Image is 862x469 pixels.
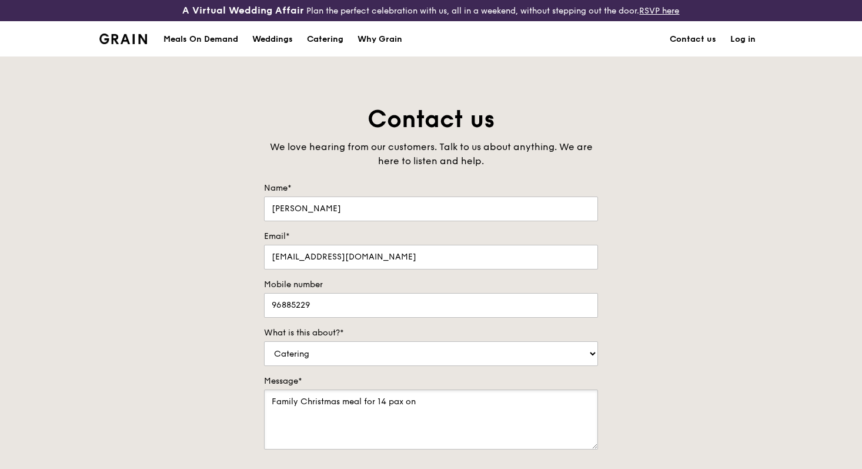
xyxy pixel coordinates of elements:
[264,327,598,339] label: What is this about?*
[358,22,402,57] div: Why Grain
[723,22,763,57] a: Log in
[99,34,147,44] img: Grain
[264,182,598,194] label: Name*
[639,6,679,16] a: RSVP here
[99,21,147,56] a: GrainGrain
[143,5,718,16] div: Plan the perfect celebration with us, all in a weekend, without stepping out the door.
[182,5,304,16] h3: A Virtual Wedding Affair
[264,104,598,135] h1: Contact us
[163,22,238,57] div: Meals On Demand
[307,22,343,57] div: Catering
[350,22,409,57] a: Why Grain
[245,22,300,57] a: Weddings
[264,375,598,387] label: Message*
[300,22,350,57] a: Catering
[663,22,723,57] a: Contact us
[252,22,293,57] div: Weddings
[264,140,598,168] div: We love hearing from our customers. Talk to us about anything. We are here to listen and help.
[264,231,598,242] label: Email*
[264,279,598,291] label: Mobile number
